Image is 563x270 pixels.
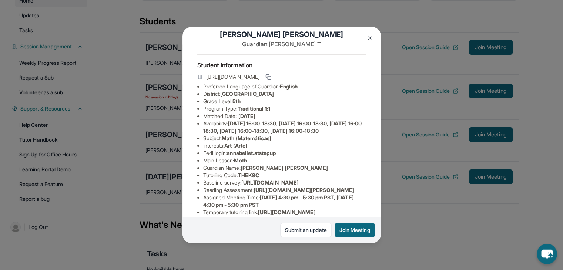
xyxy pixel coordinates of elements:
li: Baseline survey : [203,179,366,186]
li: Student end-of-year survey : [203,216,366,223]
button: Copy link [264,72,273,81]
span: annabellet.atstepup [227,150,275,156]
span: [GEOGRAPHIC_DATA] [220,91,274,97]
img: Close Icon [367,35,373,41]
li: Interests : [203,142,366,149]
li: Main Lesson : [203,157,366,164]
li: Grade Level: [203,98,366,105]
li: Eedi login : [203,149,366,157]
li: Assigned Meeting Time : [203,194,366,209]
span: [URL][DOMAIN_NAME] [241,179,299,186]
span: [URL][DOMAIN_NAME] [269,216,326,223]
li: Temporary tutoring link : [203,209,366,216]
span: [DATE] 4:30 pm - 5:30 pm PST, [DATE] 4:30 pm - 5:30 pm PST [203,194,354,208]
span: [URL][DOMAIN_NAME] [258,209,315,215]
span: English [280,83,298,90]
span: Traditional 1:1 [237,105,271,112]
li: District: [203,90,366,98]
li: Matched Date: [203,112,366,120]
span: [DATE] [238,113,255,119]
li: Availability: [203,120,366,135]
li: Tutoring Code : [203,172,366,179]
span: Math (Matemáticas) [222,135,271,141]
span: [PERSON_NAME] [PERSON_NAME] [241,165,328,171]
span: [URL][DOMAIN_NAME] [206,73,259,81]
h1: [PERSON_NAME] [PERSON_NAME] [197,29,366,40]
a: Submit an update [280,223,332,237]
button: Join Meeting [335,223,375,237]
span: Math [234,157,247,163]
span: [URL][DOMAIN_NAME][PERSON_NAME] [254,187,354,193]
p: Guardian: [PERSON_NAME] T [197,40,366,48]
span: THEK9C [238,172,259,178]
span: Art (Arte) [224,142,247,149]
li: Guardian Name : [203,164,366,172]
li: Program Type: [203,105,366,112]
button: chat-button [537,244,557,264]
li: Reading Assessment : [203,186,366,194]
h4: Student Information [197,61,366,70]
li: Preferred Language of Guardian: [203,83,366,90]
span: 5th [232,98,240,104]
span: [DATE] 16:00-18:30, [DATE] 16:00-18:30, [DATE] 16:00-18:30, [DATE] 16:00-18:30, [DATE] 16:00-18:30 [203,120,364,134]
li: Subject : [203,135,366,142]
